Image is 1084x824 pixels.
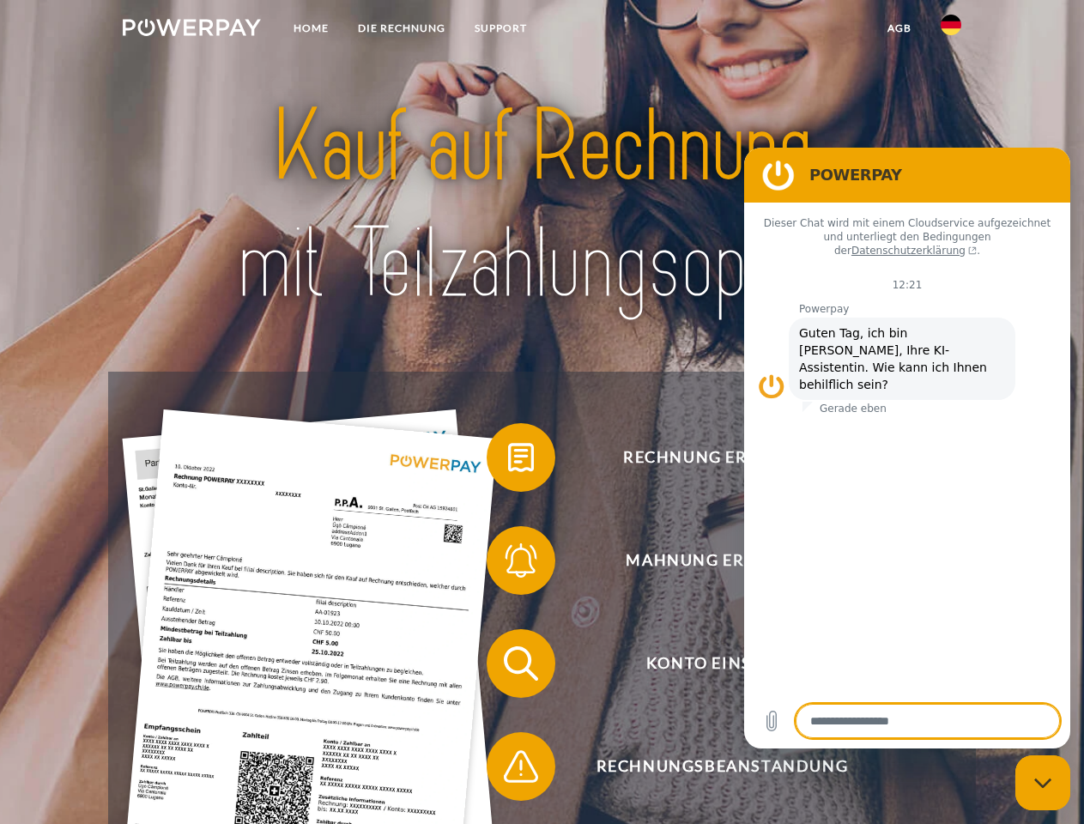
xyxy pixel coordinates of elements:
iframe: Schaltfläche zum Öffnen des Messaging-Fensters; Konversation läuft [1015,755,1070,810]
img: logo-powerpay-white.svg [123,19,261,36]
img: qb_warning.svg [500,745,542,788]
iframe: Messaging-Fenster [744,148,1070,748]
button: Rechnung erhalten? [487,423,933,492]
img: title-powerpay_de.svg [164,82,920,329]
span: Mahnung erhalten? [512,526,932,595]
span: Rechnungsbeanstandung [512,732,932,801]
button: Mahnung erhalten? [487,526,933,595]
button: Rechnungsbeanstandung [487,732,933,801]
span: Rechnung erhalten? [512,423,932,492]
a: agb [873,13,926,44]
img: de [941,15,961,35]
a: SUPPORT [460,13,542,44]
a: Home [279,13,343,44]
img: qb_bell.svg [500,539,542,582]
img: qb_search.svg [500,642,542,685]
button: Konto einsehen [487,629,933,698]
span: Konto einsehen [512,629,932,698]
img: qb_bill.svg [500,436,542,479]
a: DIE RECHNUNG [343,13,460,44]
